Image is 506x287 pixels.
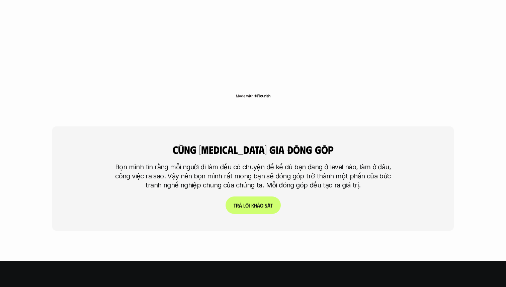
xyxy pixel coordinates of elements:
span: s [265,202,267,209]
span: o [260,202,263,209]
p: Bọn mình tin rằng mỗi người đi làm đều có chuyện để kể dù bạn đang ở level nào, làm ở đâu, công v... [111,163,395,190]
a: Trảlờikhảosát [226,196,281,214]
span: T [234,202,236,209]
span: i [249,202,250,209]
span: ờ [245,202,249,209]
h4: cùng [MEDICAL_DATA] gia đóng góp [144,143,362,156]
span: h [254,202,257,209]
img: Made with Flourish [236,93,271,99]
span: l [243,202,245,209]
span: ả [239,202,242,209]
span: k [251,202,254,209]
span: r [236,202,239,209]
span: á [267,202,270,209]
span: t [270,202,273,209]
span: ả [257,202,260,209]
